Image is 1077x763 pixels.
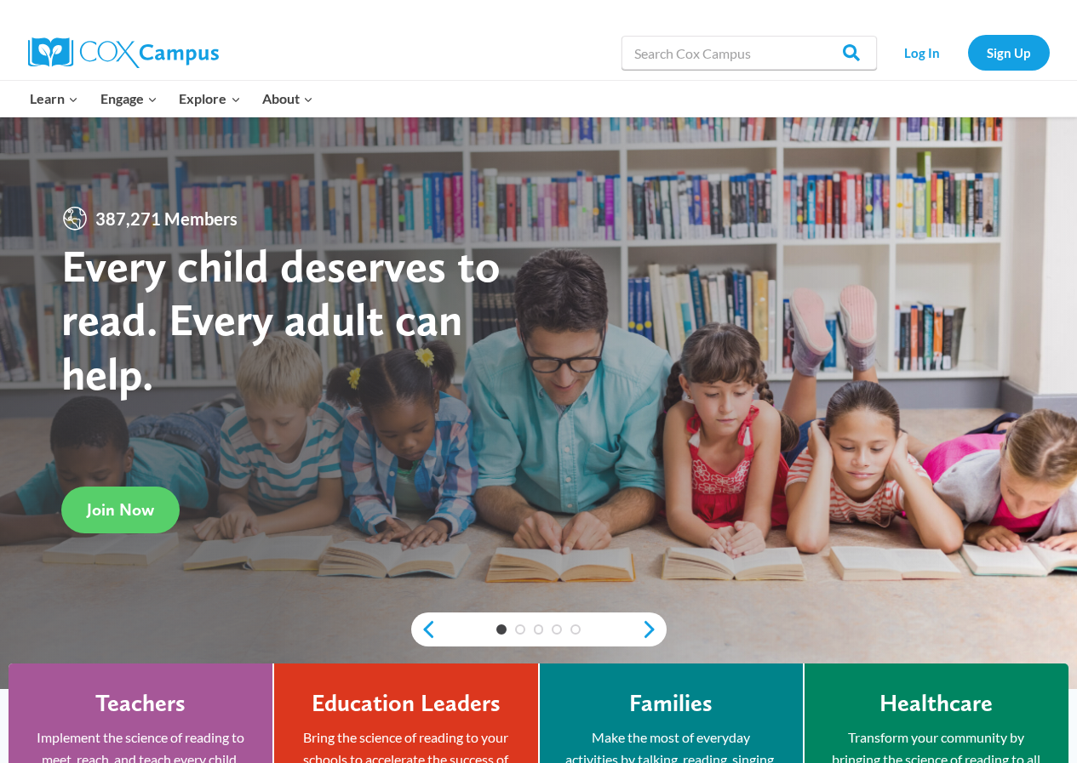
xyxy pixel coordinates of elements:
input: Search Cox Campus [622,36,877,70]
span: Learn [30,88,78,110]
span: Engage [100,88,158,110]
a: Join Now [61,487,180,533]
div: content slider buttons [411,612,667,646]
strong: Every child deserves to read. Every adult can help. [61,238,501,401]
span: 387,271 Members [89,205,244,232]
a: next [641,619,667,640]
a: 4 [552,624,562,635]
a: 3 [534,624,544,635]
nav: Secondary Navigation [885,35,1050,70]
a: 2 [515,624,525,635]
span: Explore [179,88,240,110]
h4: Teachers [95,689,186,718]
span: Join Now [87,499,154,520]
nav: Primary Navigation [20,81,324,117]
img: Cox Campus [28,37,219,68]
a: previous [411,619,437,640]
h4: Healthcare [879,689,993,718]
h4: Families [629,689,713,718]
a: Log In [885,35,960,70]
h4: Education Leaders [312,689,501,718]
a: 5 [570,624,581,635]
span: About [262,88,313,110]
a: Sign Up [968,35,1050,70]
a: 1 [496,624,507,635]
